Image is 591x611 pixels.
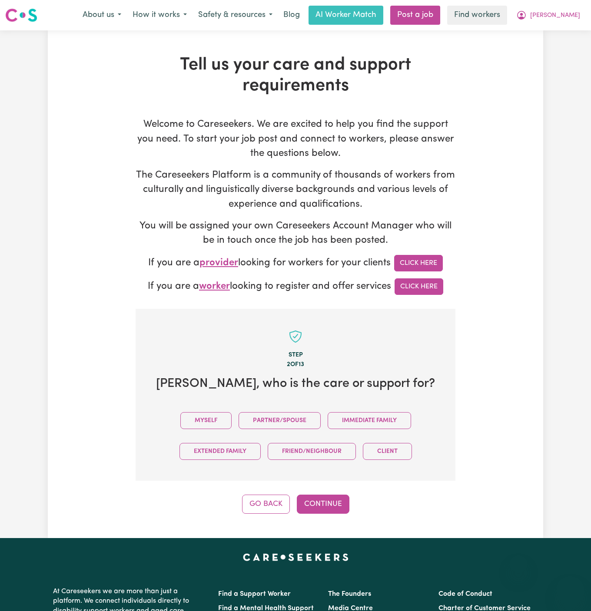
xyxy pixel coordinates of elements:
a: Blog [278,6,305,25]
p: You will be assigned your own Careseekers Account Manager who will be in touch once the job has b... [136,219,455,248]
button: My Account [511,6,586,24]
a: Click Here [394,255,443,271]
div: Step [149,350,442,360]
p: If you are a looking for workers for your clients [136,255,455,271]
p: If you are a looking to register and offer services [136,278,455,295]
button: Continue [297,495,349,514]
a: Find a Support Worker [218,591,291,598]
iframe: Button to launch messaging window [556,576,584,604]
iframe: Close message [510,555,527,573]
button: Friend/Neighbour [268,443,356,460]
p: Welcome to Careseekers. We are excited to help you find the support you need. To start your job p... [136,117,455,161]
button: How it works [127,6,193,24]
a: Careseekers logo [5,5,37,25]
button: Partner/Spouse [239,412,321,429]
a: Careseekers home page [243,554,349,561]
span: provider [199,258,238,268]
img: Careseekers logo [5,7,37,23]
span: worker [199,281,230,291]
button: Safety & resources [193,6,278,24]
button: Go Back [242,495,290,514]
a: Post a job [390,6,440,25]
h2: [PERSON_NAME] , who is the care or support for? [149,376,442,391]
button: About us [77,6,127,24]
a: Find workers [447,6,507,25]
button: Extended Family [179,443,261,460]
button: Myself [180,412,232,429]
span: [PERSON_NAME] [530,11,580,20]
button: Immediate Family [328,412,411,429]
button: Client [363,443,412,460]
a: AI Worker Match [309,6,383,25]
div: 2 of 13 [149,360,442,369]
a: The Founders [328,591,371,598]
p: The Careseekers Platform is a community of thousands of workers from culturally and linguisticall... [136,168,455,212]
a: Click Here [395,278,443,295]
h1: Tell us your care and support requirements [136,55,455,96]
a: Code of Conduct [438,591,492,598]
